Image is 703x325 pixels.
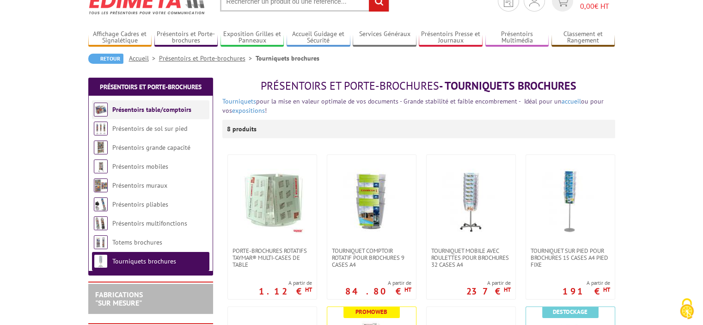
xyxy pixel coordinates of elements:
b: Promoweb [355,308,387,316]
a: Présentoirs grande capacité [112,143,190,152]
span: Tourniquet sur pied pour brochures 15 cases A4 Pied fixe [531,247,610,268]
a: Présentoirs et Porte-brochures [154,30,218,45]
button: Cookies (fenêtre modale) [671,294,703,325]
img: Totems brochures [94,235,108,249]
span: A partir de [562,279,610,287]
img: Présentoirs grande capacité [94,141,108,154]
sup: HT [305,286,312,294]
span: Présentoirs et Porte-brochures [261,79,439,93]
a: Totems brochures [112,238,162,246]
a: Présentoirs Presse et Journaux [419,30,483,45]
a: Tourniquets [222,97,256,105]
span: Tourniquet mobile avec roulettes pour brochures 32 cases A4 [431,247,511,268]
span: A partir de [466,279,511,287]
img: Présentoirs multifonctions [94,216,108,230]
img: Tourniquet sur pied pour brochures 15 cases A4 Pied fixe [538,169,603,233]
img: Cookies (fenêtre modale) [675,297,698,320]
font: pour la mise en valeur optimale de vos documents - Grande stabilité et faible encombrement - Idéa... [222,97,604,115]
span: A partir de [259,279,312,287]
span: € HT [580,1,615,12]
img: Porte-Brochures Rotatifs Taymar® Multi-cases de table [240,169,305,233]
a: Tourniquet comptoir rotatif pour brochures 9 cases A4 [327,247,416,268]
img: Présentoirs mobiles [94,159,108,173]
img: Présentoirs muraux [94,178,108,192]
a: Services Généraux [353,30,416,45]
span: Porte-Brochures Rotatifs Taymar® Multi-cases de table [232,247,312,268]
a: Présentoirs muraux [112,181,167,190]
sup: HT [603,286,610,294]
li: Tourniquets brochures [256,54,319,63]
a: Accueil Guidage et Sécurité [287,30,350,45]
a: Tourniquet mobile avec roulettes pour brochures 32 cases A4 [427,247,515,268]
span: 0,00 [580,1,594,11]
sup: HT [404,286,411,294]
a: Porte-Brochures Rotatifs Taymar® Multi-cases de table [228,247,317,268]
p: 237 € [466,288,511,294]
a: Présentoirs pliables [112,200,168,208]
a: expositions [232,106,265,115]
b: Destockage [553,308,587,316]
h1: - Tourniquets brochures [222,80,615,92]
a: Présentoirs table/comptoirs [112,105,191,114]
a: Accueil [129,54,159,62]
img: Tourniquet comptoir rotatif pour brochures 9 cases A4 [339,169,404,233]
a: Classement et Rangement [551,30,615,45]
p: 191 € [562,288,610,294]
img: Présentoirs table/comptoirs [94,103,108,117]
a: Présentoirs Multimédia [485,30,549,45]
img: Tourniquets brochures [94,254,108,268]
img: Présentoirs de sol sur pied [94,122,108,135]
a: Présentoirs et Porte-brochures [100,83,202,91]
a: accueil [562,97,581,105]
a: FABRICATIONS"Sur Mesure" [95,290,143,307]
a: Présentoirs multifonctions [112,219,187,227]
p: 84.80 € [345,288,411,294]
span: Tourniquet comptoir rotatif pour brochures 9 cases A4 [332,247,411,268]
sup: HT [504,286,511,294]
a: Tourniquets brochures [112,257,176,265]
span: A partir de [345,279,411,287]
a: Exposition Grilles et Panneaux [220,30,284,45]
p: 8 produits [227,120,262,138]
p: 1.12 € [259,288,312,294]
img: Tourniquet mobile avec roulettes pour brochures 32 cases A4 [439,169,503,233]
a: Présentoirs de sol sur pied [112,124,187,133]
a: Présentoirs et Porte-brochures [159,54,256,62]
a: Retour [88,54,123,64]
a: Tourniquet sur pied pour brochures 15 cases A4 Pied fixe [526,247,615,268]
img: Présentoirs pliables [94,197,108,211]
a: Affichage Cadres et Signalétique [88,30,152,45]
a: Présentoirs mobiles [112,162,168,171]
